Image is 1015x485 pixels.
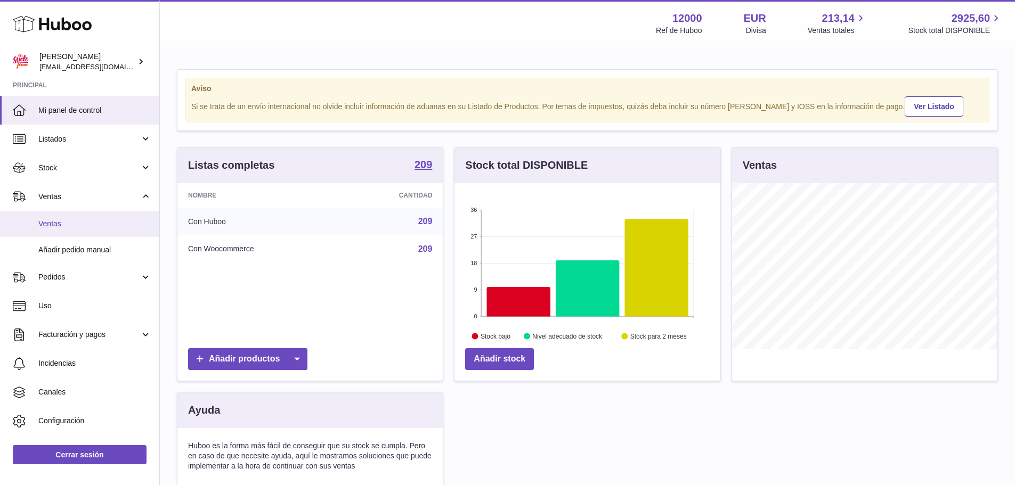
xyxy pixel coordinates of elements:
[474,286,477,293] text: 9
[744,11,766,26] strong: EUR
[418,244,433,253] a: 209
[38,301,151,311] span: Uso
[471,207,477,213] text: 36
[39,62,157,71] span: [EMAIL_ADDRESS][DOMAIN_NAME]
[177,208,340,235] td: Con Huboo
[340,183,443,208] th: Cantidad
[38,163,140,173] span: Stock
[905,96,963,117] a: Ver Listado
[415,159,432,170] strong: 209
[38,387,151,397] span: Canales
[471,260,477,266] text: 18
[191,95,984,117] div: Si se trata de un envío internacional no olvide incluir información de aduanas en su Listado de P...
[13,445,147,464] a: Cerrar sesión
[38,330,140,340] span: Facturación y pagos
[952,11,990,26] span: 2925,60
[746,26,766,36] div: Divisa
[656,26,702,36] div: Ref de Huboo
[38,358,151,368] span: Incidencias
[908,26,1002,36] span: Stock total DISPONIBLE
[38,192,140,202] span: Ventas
[177,183,340,208] th: Nombre
[188,441,432,471] p: Huboo es la forma más fácil de conseguir que su stock se cumpla. Pero en caso de que necesite ayu...
[808,26,867,36] span: Ventas totales
[908,11,1002,36] a: 2925,60 Stock total DISPONIBLE
[533,333,603,340] text: Nivel adecuado de stock
[822,11,855,26] span: 213,14
[177,235,340,263] td: Con Woocommerce
[38,416,151,426] span: Configuración
[481,333,510,340] text: Stock bajo
[38,105,151,116] span: Mi panel de control
[191,84,984,94] strong: Aviso
[808,11,867,36] a: 213,14 Ventas totales
[13,54,29,70] img: internalAdmin-12000@internal.huboo.com
[39,52,135,72] div: [PERSON_NAME]
[418,217,433,226] a: 209
[672,11,702,26] strong: 12000
[474,313,477,319] text: 0
[743,158,777,172] h3: Ventas
[38,245,151,255] span: Añadir pedido manual
[38,272,140,282] span: Pedidos
[465,348,534,370] a: Añadir stock
[630,333,687,340] text: Stock para 2 meses
[38,219,151,229] span: Ventas
[471,233,477,240] text: 27
[465,158,588,172] h3: Stock total DISPONIBLE
[415,159,432,172] a: 209
[188,403,220,417] h3: Ayuda
[38,134,140,144] span: Listados
[188,158,274,172] h3: Listas completas
[188,348,307,370] a: Añadir productos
